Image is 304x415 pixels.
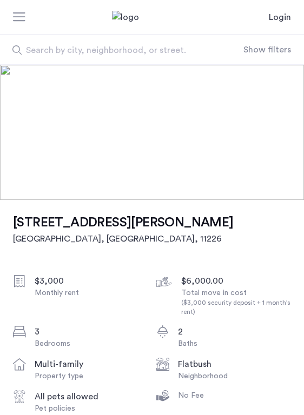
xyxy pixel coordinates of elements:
div: Monthly rent [35,287,148,298]
div: ($3,000 security deposit + 1 month's rent) [181,298,294,317]
h2: [GEOGRAPHIC_DATA], [GEOGRAPHIC_DATA] , 11226 [13,232,234,245]
div: 2 [178,325,291,338]
a: Cazamio Logo [112,11,192,24]
div: Bedrooms [35,338,148,349]
div: Property type [35,371,148,381]
span: Search by city, neighborhood, or street. [26,44,221,57]
div: multi-family [35,358,148,371]
div: $3,000 [35,275,148,287]
img: logo [112,11,192,24]
div: Neighborhood [178,371,291,381]
button: Show or hide filters [243,43,291,56]
h1: [STREET_ADDRESS][PERSON_NAME] [13,213,234,232]
a: [STREET_ADDRESS][PERSON_NAME][GEOGRAPHIC_DATA], [GEOGRAPHIC_DATA], 11226 [13,213,234,245]
div: Baths [178,338,291,349]
div: No Fee [178,390,291,401]
div: $6,000.00 [181,275,294,287]
div: Flatbush [178,358,291,371]
div: Pet policies [35,403,148,414]
div: All pets allowed [35,390,148,403]
div: 3 [35,325,148,338]
div: Total move in cost [181,287,294,317]
a: Login [269,11,291,24]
